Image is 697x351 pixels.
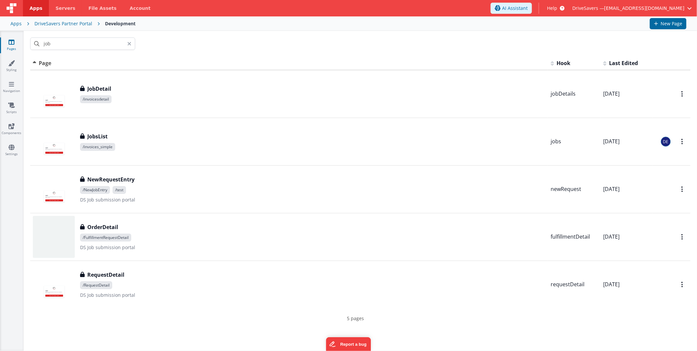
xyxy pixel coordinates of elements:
span: AI Assistant [502,5,528,12]
span: /FulfillmentRequestDetail [80,234,131,242]
span: Hook [557,59,570,67]
button: Options [677,230,688,244]
h3: JobsList [87,132,108,140]
span: Apps [30,5,42,12]
div: newRequest [551,185,598,193]
div: requestDetail [551,281,598,288]
span: [DATE] [603,138,620,145]
p: DS Job submission portal [80,292,545,298]
button: DriveSavers — [EMAIL_ADDRESS][DOMAIN_NAME] [572,5,692,12]
span: Help [547,5,557,12]
span: [EMAIL_ADDRESS][DOMAIN_NAME] [604,5,685,12]
div: DriveSavers Partner Portal [34,20,92,27]
iframe: Marker.io feedback button [326,337,371,351]
span: Last Edited [609,59,638,67]
h3: RequestDetail [87,271,124,279]
span: [DATE] [603,185,620,193]
span: /NewJobEntry [80,186,110,194]
span: File Assets [89,5,117,12]
h3: NewRequestEntry [87,175,135,183]
button: Options [677,278,688,291]
span: Page [39,59,51,67]
h3: OrderDetail [87,223,118,231]
button: AI Assistant [491,3,532,14]
span: /invoicesdetail [80,95,112,103]
div: jobs [551,138,598,145]
div: Apps [11,20,22,27]
span: /invoices_simple [80,143,115,151]
div: fulfillmentDetail [551,233,598,241]
span: [DATE] [603,281,620,288]
span: /RequestDetail [80,281,112,289]
span: DriveSavers — [572,5,604,12]
span: [DATE] [603,90,620,97]
span: [DATE] [603,233,620,240]
div: Development [105,20,136,27]
span: /test [113,186,126,194]
h3: JobDetail [87,85,111,93]
img: c1374c675423fc74691aaade354d0b4b [661,137,670,146]
button: New Page [650,18,686,29]
p: 5 pages [30,315,681,322]
p: DS Job submission portal [80,244,545,251]
button: Options [677,87,688,101]
button: Options [677,182,688,196]
div: jobDetails [551,90,598,98]
p: DS Job submission portal [80,197,545,203]
span: Servers [55,5,75,12]
input: Search pages, id's ... [30,37,135,50]
button: Options [677,135,688,148]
